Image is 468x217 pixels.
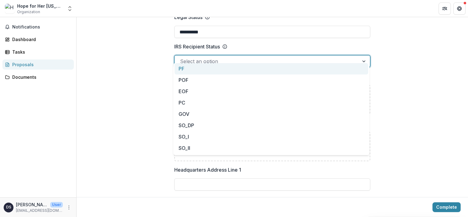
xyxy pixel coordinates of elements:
div: SO_II [175,143,368,154]
div: Documents [12,74,69,80]
button: Partners [439,2,451,15]
div: EOF [175,86,368,97]
span: Notifications [12,25,71,30]
p: [EMAIL_ADDRESS][DOMAIN_NAME] [16,208,63,213]
div: Denise St Sauveur [6,205,11,209]
div: GOV [175,108,368,120]
div: SO_I [175,131,368,143]
a: Tasks [2,47,74,57]
span: Organization [17,9,40,15]
a: Proposals [2,59,74,70]
div: SO_DP [175,120,368,131]
a: Documents [2,72,74,82]
div: PF [175,63,368,74]
div: PC [175,97,368,108]
button: More [65,204,73,211]
div: Tasks [12,49,69,55]
p: Legal Status [174,13,202,21]
button: Complete [432,202,461,212]
button: Get Help [453,2,466,15]
div: Dashboard [12,36,69,43]
p: [PERSON_NAME] Sauveur [16,201,48,208]
p: Headquarters Address Line 2 [174,196,242,203]
p: User [50,202,63,207]
button: Open entity switcher [66,2,74,15]
a: Dashboard [2,34,74,44]
div: SO_III_FI [175,154,368,165]
p: IRS Recipient Status [174,43,220,50]
div: Proposals [12,61,69,68]
button: Notifications [2,22,74,32]
div: POF [175,74,368,86]
div: Hope for Her [US_STATE] Inc [17,3,63,9]
div: Select options list [173,63,369,155]
img: Hope for Her Florida Inc [5,4,15,13]
p: Headquarters Address Line 1 [174,166,241,173]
